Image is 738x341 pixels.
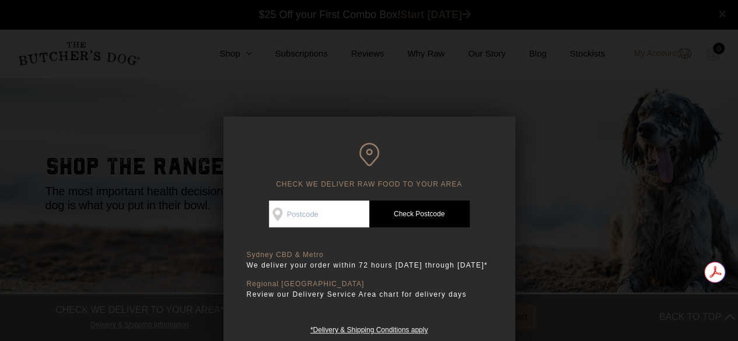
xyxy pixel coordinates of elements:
p: We deliver your order within 72 hours [DATE] through [DATE]* [247,259,492,271]
a: Check Postcode [369,201,470,227]
p: Review our Delivery Service Area chart for delivery days [247,289,492,300]
a: *Delivery & Shipping Conditions apply [310,323,428,334]
p: Sydney CBD & Metro [247,251,492,259]
h6: CHECK WE DELIVER RAW FOOD TO YOUR AREA [247,143,492,189]
input: Postcode [269,201,369,227]
p: Regional [GEOGRAPHIC_DATA] [247,280,492,289]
